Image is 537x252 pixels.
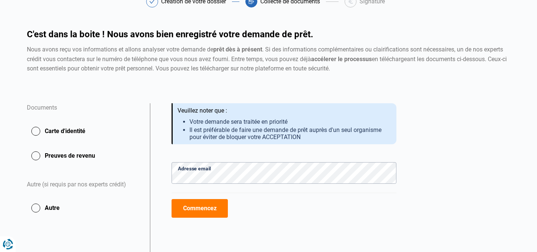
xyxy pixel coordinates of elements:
li: Votre demande sera traitée en priorité [189,118,390,125]
h1: C'est dans la boite ! Nous avons bien enregistré votre demande de prêt. [27,30,510,39]
div: Veuillez noter que : [178,107,390,114]
div: Documents [27,103,141,122]
strong: prêt dès à présent [213,46,262,53]
button: Autre [27,199,141,217]
strong: accélerer le processus [311,56,372,63]
li: Il est préférable de faire une demande de prêt auprès d'un seul organisme pour éviter de bloquer ... [189,126,390,141]
div: Nous avons reçu vos informations et allons analyser votre demande de . Si des informations complé... [27,45,510,73]
button: Commencez [172,199,228,218]
div: Autre (si requis par nos experts crédit) [27,171,141,199]
button: Preuves de revenu [27,147,141,165]
button: Carte d'identité [27,122,141,141]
